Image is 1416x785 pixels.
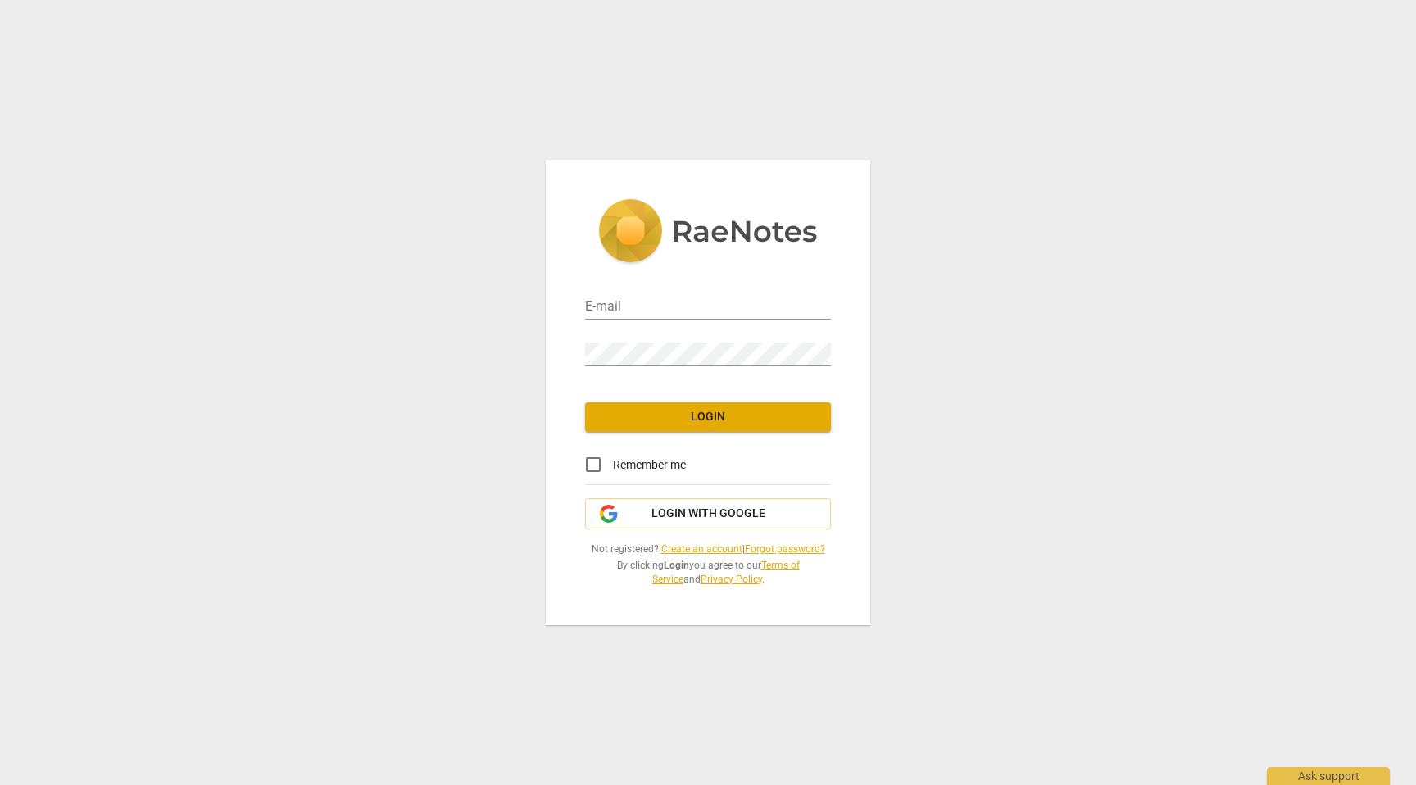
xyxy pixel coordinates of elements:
a: Forgot password? [745,543,825,555]
span: Remember me [613,456,686,474]
div: Ask support [1267,767,1390,785]
span: Login with Google [651,506,765,522]
span: By clicking you agree to our and . [585,559,831,586]
a: Create an account [661,543,742,555]
img: 5ac2273c67554f335776073100b6d88f.svg [598,199,818,266]
a: Privacy Policy [701,574,762,585]
a: Terms of Service [652,560,800,585]
button: Login [585,402,831,432]
b: Login [664,560,689,571]
span: Login [598,409,818,425]
button: Login with Google [585,498,831,529]
span: Not registered? | [585,542,831,556]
